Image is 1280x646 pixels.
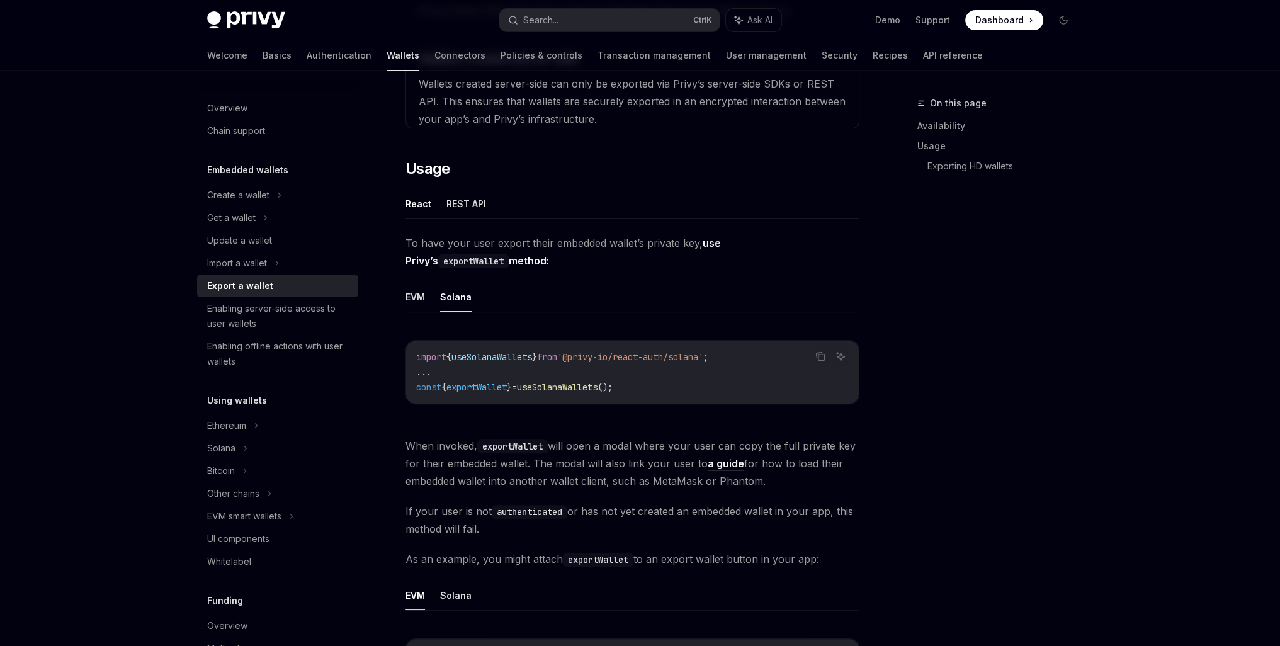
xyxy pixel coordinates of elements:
span: Usage [405,159,450,179]
span: When invoked, will open a modal where your user can copy the full private key for their embedded ... [405,437,859,490]
span: Ctrl K [693,15,712,25]
a: Whitelabel [197,550,358,573]
a: Enabling server-side access to user wallets [197,297,358,335]
button: EVM [405,282,425,312]
div: Whitelabel [207,554,251,569]
a: Security [822,40,858,71]
div: Enabling server-side access to user wallets [207,301,351,331]
a: Demo [875,14,900,26]
span: const [416,382,441,393]
img: dark logo [207,11,285,29]
button: Solana [440,282,472,312]
code: exportWallet [563,553,633,567]
a: Chain support [197,120,358,142]
span: On this page [930,96,987,111]
a: API reference [923,40,983,71]
span: As an example, you might attach to an export wallet button in your app: [405,550,859,568]
span: Dashboard [975,14,1024,26]
h5: Embedded wallets [207,162,288,178]
a: User management [726,40,807,71]
span: Wallets created server-side can only be exported via Privy’s server-side SDKs or REST API. This e... [419,77,846,125]
div: Solana [207,441,235,456]
div: Import a wallet [207,256,267,271]
div: Overview [207,618,247,633]
strong: use Privy’s method: [405,237,721,267]
div: Enabling offline actions with user wallets [207,339,351,369]
div: Other chains [207,486,259,501]
a: Export a wallet [197,275,358,297]
code: authenticated [492,505,567,519]
div: EVM smart wallets [207,509,281,524]
a: Support [915,14,950,26]
a: Connectors [434,40,485,71]
button: Search...CtrlK [499,9,720,31]
span: } [507,382,512,393]
button: Toggle dark mode [1053,10,1073,30]
div: Bitcoin [207,463,235,479]
span: useSolanaWallets [451,351,532,363]
span: (); [598,382,613,393]
a: Wallets [387,40,419,71]
h5: Funding [207,593,243,608]
a: Authentication [307,40,371,71]
span: Ask AI [747,14,773,26]
span: useSolanaWallets [517,382,598,393]
a: Exporting HD wallets [927,156,1084,176]
a: Usage [917,136,1084,156]
a: Recipes [873,40,908,71]
span: import [416,351,446,363]
span: If your user is not or has not yet created an embedded wallet in your app, this method will fail. [405,502,859,538]
span: } [532,351,537,363]
a: Transaction management [598,40,711,71]
a: Basics [263,40,292,71]
button: Solana [440,581,472,610]
a: UI components [197,528,358,550]
span: from [537,351,557,363]
div: Update a wallet [207,233,272,248]
span: ... [416,366,431,378]
code: exportWallet [438,254,509,268]
button: EVM [405,581,425,610]
div: Ethereum [207,418,246,433]
button: REST API [446,189,486,218]
span: To have your user export their embedded wallet’s private key, [405,234,859,269]
a: Overview [197,97,358,120]
button: Ask AI [832,348,849,365]
button: Copy the contents from the code block [812,348,829,365]
h5: Using wallets [207,393,267,408]
span: { [446,351,451,363]
div: Create a wallet [207,188,269,203]
span: { [441,382,446,393]
a: Welcome [207,40,247,71]
a: Update a wallet [197,229,358,252]
div: Overview [207,101,247,116]
span: = [512,382,517,393]
a: Overview [197,615,358,637]
div: UI components [207,531,269,547]
button: Ask AI [726,9,781,31]
a: a guide [708,457,744,470]
div: Get a wallet [207,210,256,225]
a: Enabling offline actions with user wallets [197,335,358,373]
span: ; [703,351,708,363]
a: Dashboard [965,10,1043,30]
span: exportWallet [446,382,507,393]
code: exportWallet [477,439,548,453]
div: Search... [523,13,558,28]
a: Policies & controls [501,40,582,71]
a: Availability [917,116,1084,136]
button: React [405,189,431,218]
div: Chain support [207,123,265,139]
span: '@privy-io/react-auth/solana' [557,351,703,363]
div: Export a wallet [207,278,273,293]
